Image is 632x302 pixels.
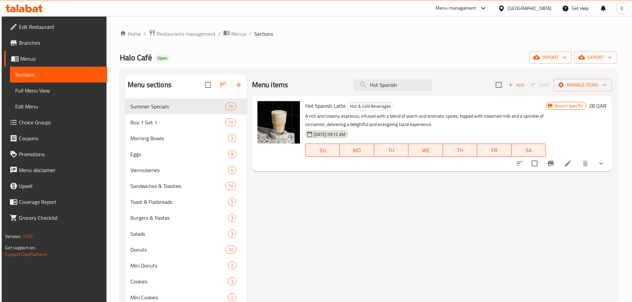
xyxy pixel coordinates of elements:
[4,19,107,35] a: Edit Restaurant
[492,78,506,92] span: Select section
[125,114,247,130] div: Buy 1 Get 113
[19,214,102,222] span: Grocery Checklist
[228,294,236,301] span: 2
[4,35,107,51] a: Branches
[228,293,236,301] div: items
[130,118,225,126] span: Buy 1 Get 1
[5,243,35,252] span: Get support on:
[311,131,348,138] span: [DATE] 09:12 AM
[155,54,170,62] div: Open
[527,156,541,170] span: Select to update
[4,114,107,130] a: Choice Groups
[4,194,107,210] a: Coverage Report
[130,230,228,238] span: Salads
[228,278,236,285] span: 3
[20,55,102,63] span: Menus
[507,81,525,89] span: Add
[225,246,236,254] div: items
[10,67,107,83] a: Sections
[564,159,572,167] a: Edit menu item
[512,155,527,171] button: sort-choices
[580,53,612,62] span: export
[231,30,246,38] span: Menus
[231,77,247,93] button: Add section
[226,247,236,253] span: 10
[249,30,251,38] li: /
[125,162,247,178] div: Viennoiseries4
[534,53,566,62] span: import
[228,166,236,174] div: items
[5,232,21,241] span: Version:
[19,150,102,158] span: Promotions
[512,144,546,157] button: SA
[4,162,107,178] a: Menu disclaimer
[225,118,236,126] div: items
[228,231,236,237] span: 3
[128,80,172,90] h2: Menu sections
[15,71,102,79] span: Sections
[377,146,406,155] span: TU
[347,102,393,110] span: Hot & Cold Beverages
[19,23,102,31] span: Edit Restaurant
[4,130,107,146] a: Coupons
[10,98,107,114] a: Edit Menu
[228,263,236,269] span: 2
[157,30,216,38] span: Restaurants management
[559,81,606,89] span: Manage items
[19,118,102,126] span: Choice Groups
[228,215,236,221] span: 3
[125,194,247,210] div: Toast & Flatbreads5
[125,258,247,273] div: Mini Donuts2
[443,144,477,157] button: TH
[228,198,236,206] div: items
[19,134,102,142] span: Coupons
[125,130,247,146] div: Morning Bowls2
[130,182,225,190] span: Sandwiches & Toasties
[130,262,228,270] span: Mini Donuts
[506,80,527,90] button: Add
[543,155,559,171] button: Branch-specific-item
[508,5,551,12] div: [GEOGRAPHIC_DATA]
[4,178,107,194] a: Upsell
[552,103,586,109] span: Branch specific
[226,183,236,189] span: 10
[228,277,236,285] div: items
[23,232,33,241] span: 1.0.0
[130,198,228,206] span: Toast & Flatbreads
[5,250,47,259] a: Support.OpsPlatform
[514,146,543,155] span: SA
[477,144,512,157] button: FR
[228,167,236,173] span: 4
[226,119,236,126] span: 13
[354,79,432,91] input: search
[597,159,605,167] svg: Show Choices
[130,166,228,174] span: Viennoiseries
[529,51,572,64] button: import
[480,146,509,155] span: FR
[130,150,228,158] span: Eggs
[252,80,288,90] h2: Menu items
[218,30,221,38] li: /
[589,101,606,110] h6: 28 QAR
[506,80,527,90] span: Add item
[144,30,146,38] li: /
[130,277,228,285] span: Cookies
[340,144,374,157] button: MO
[305,144,340,157] button: SU
[228,230,236,238] div: items
[130,102,225,110] div: Summer Specials
[593,155,609,171] button: show more
[120,50,152,65] span: Halo Café
[4,210,107,226] a: Grocery Checklist
[19,39,102,47] span: Branches
[228,150,236,158] div: items
[125,242,247,258] div: Donuts10
[149,30,216,38] a: Restaurants management
[10,83,107,98] a: Full Menu View
[130,293,228,301] span: Mini Cookies
[125,98,247,114] div: Summer Specials15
